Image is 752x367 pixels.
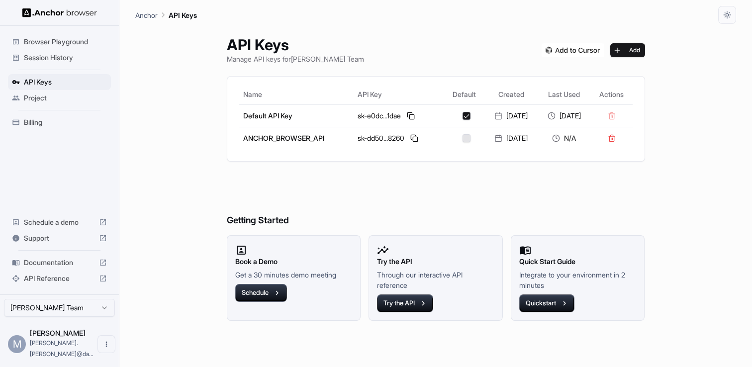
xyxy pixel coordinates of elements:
div: [DATE] [542,111,587,121]
div: [DATE] [488,111,534,121]
span: Support [24,233,95,243]
span: Documentation [24,258,95,268]
td: Default API Key [239,104,354,127]
span: Session History [24,53,107,63]
div: API Reference [8,271,111,286]
span: Schedule a demo [24,217,95,227]
img: Add anchorbrowser MCP server to Cursor [542,43,604,57]
img: Anchor Logo [22,8,97,17]
td: ANCHOR_BROWSER_API [239,127,354,149]
th: Actions [591,85,633,104]
p: Anchor [135,10,158,20]
div: Documentation [8,255,111,271]
p: Manage API keys for [PERSON_NAME] Team [227,54,364,64]
button: Add [610,43,645,57]
th: Last Used [538,85,591,104]
div: Project [8,90,111,106]
h6: Getting Started [227,174,645,228]
p: API Keys [169,10,197,20]
h2: Quick Start Guide [519,256,637,267]
span: Project [24,93,107,103]
th: API Key [354,85,445,104]
div: sk-dd50...8260 [358,132,441,144]
button: Open menu [97,335,115,353]
button: Try the API [377,294,433,312]
button: Quickstart [519,294,574,312]
span: MOLLY DEPEW [30,329,86,337]
span: molly.depew@databydepew.com [30,339,94,358]
p: Through our interactive API reference [377,270,494,290]
button: Copy API key [408,132,420,144]
p: Integrate to your environment in 2 minutes [519,270,637,290]
span: API Reference [24,274,95,283]
th: Default [444,85,484,104]
span: API Keys [24,77,107,87]
button: Schedule [235,284,287,302]
th: Created [484,85,538,104]
div: M [8,335,26,353]
p: Get a 30 minutes demo meeting [235,270,353,280]
div: sk-e0dc...1dae [358,110,441,122]
div: Browser Playground [8,34,111,50]
div: [DATE] [488,133,534,143]
span: Billing [24,117,107,127]
div: Billing [8,114,111,130]
span: Browser Playground [24,37,107,47]
div: Schedule a demo [8,214,111,230]
nav: breadcrumb [135,9,197,20]
h1: API Keys [227,36,364,54]
div: Session History [8,50,111,66]
div: API Keys [8,74,111,90]
h2: Book a Demo [235,256,353,267]
button: Copy API key [405,110,417,122]
div: Support [8,230,111,246]
div: N/A [542,133,587,143]
th: Name [239,85,354,104]
h2: Try the API [377,256,494,267]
